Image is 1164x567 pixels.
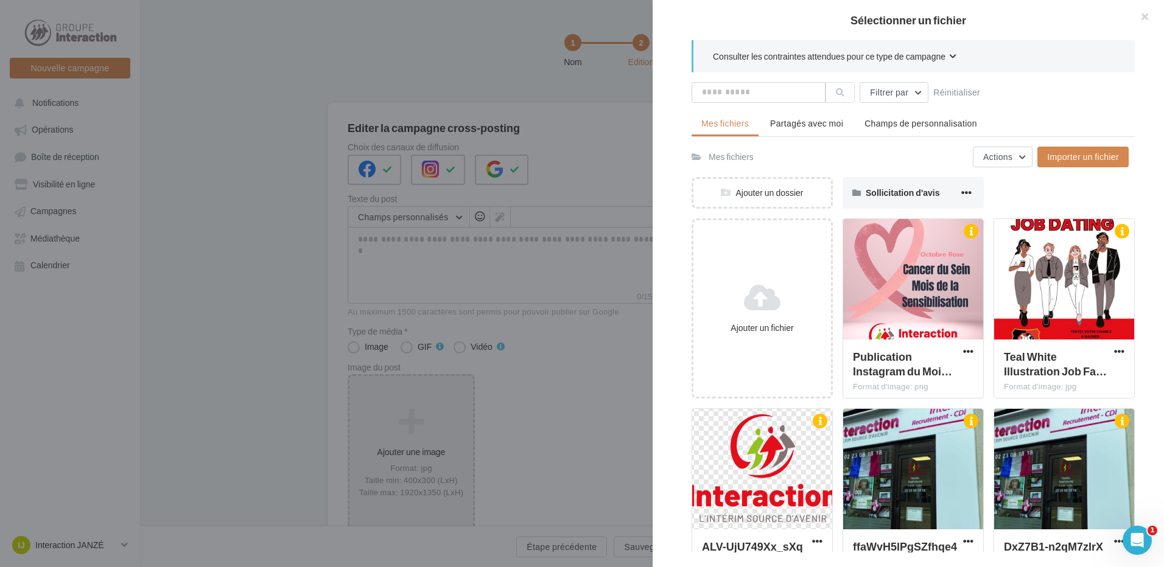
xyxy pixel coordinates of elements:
[709,151,754,163] div: Mes fichiers
[853,381,973,392] div: Format d'image: png
[1004,350,1107,378] span: Teal White Illustration Job Fair Flyer
[860,82,928,103] button: Filtrer par
[698,322,826,334] div: Ajouter un fichier
[1037,147,1129,167] button: Importer un fichier
[1047,151,1119,162] span: Importer un fichier
[928,85,985,100] button: Réinitialiser
[983,151,1012,162] span: Actions
[1123,526,1152,555] iframe: Intercom live chat
[770,118,843,128] span: Partagés avec moi
[1148,526,1157,535] span: 1
[672,15,1145,26] h2: Sélectionner un fichier
[864,118,977,128] span: Champs de personnalisation
[693,187,831,199] div: Ajouter un dossier
[973,147,1033,167] button: Actions
[866,187,939,198] span: Sollicitation d'avis
[701,118,749,128] span: Mes fichiers
[1004,381,1124,392] div: Format d'image: jpg
[853,350,952,378] span: Publication Instagram du Mois de la Sensibilisation au Cancer du Sein Dégradé Rose
[713,50,945,63] span: Consulter les contraintes attendues pour ce type de campagne
[713,50,956,65] button: Consulter les contraintes attendues pour ce type de campagne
